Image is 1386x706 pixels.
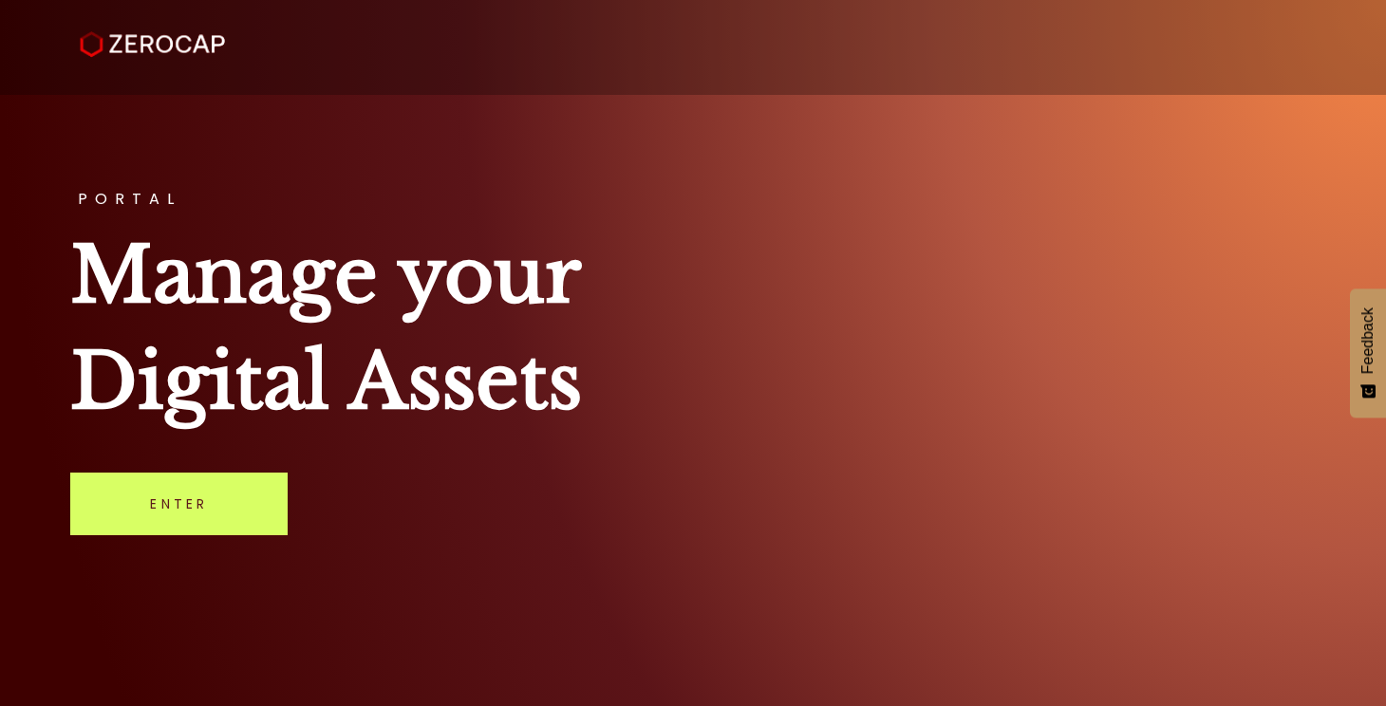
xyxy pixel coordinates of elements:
a: Enter [70,473,288,535]
span: Feedback [1359,307,1377,374]
h3: PORTAL [70,192,1315,207]
button: Feedback - Show survey [1350,288,1386,418]
img: ZeroCap [80,31,225,58]
h1: Manage your Digital Assets [70,222,1315,435]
